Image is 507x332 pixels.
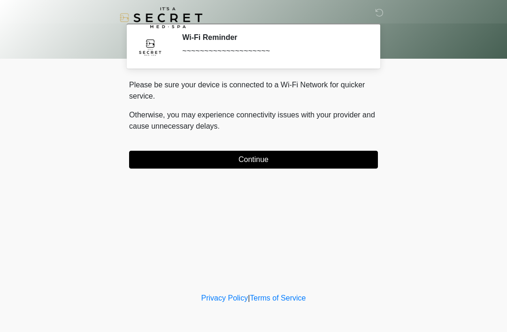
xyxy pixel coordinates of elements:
[120,7,202,28] img: It's A Secret Med Spa Logo
[182,46,364,57] div: ~~~~~~~~~~~~~~~~~~~~
[182,33,364,42] h2: Wi-Fi Reminder
[129,79,378,102] p: Please be sure your device is connected to a Wi-Fi Network for quicker service.
[136,33,164,61] img: Agent Avatar
[218,122,220,130] span: .
[129,151,378,169] button: Continue
[129,109,378,132] p: Otherwise, you may experience connectivity issues with your provider and cause unnecessary delays
[201,294,248,302] a: Privacy Policy
[250,294,306,302] a: Terms of Service
[248,294,250,302] a: |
